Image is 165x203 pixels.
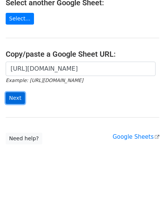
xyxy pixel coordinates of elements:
[113,133,159,140] a: Google Sheets
[127,167,165,203] iframe: Chat Widget
[6,62,156,76] input: Paste your Google Sheet URL here
[6,13,34,25] a: Select...
[6,77,83,83] small: Example: [URL][DOMAIN_NAME]
[6,50,159,59] h4: Copy/paste a Google Sheet URL:
[6,133,42,144] a: Need help?
[6,92,25,104] input: Next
